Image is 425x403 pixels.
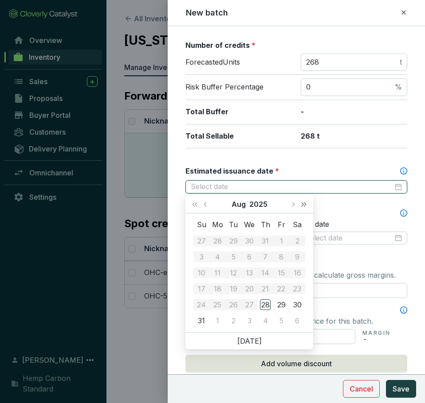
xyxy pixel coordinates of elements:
[276,283,287,294] div: 22
[228,267,239,278] div: 12
[289,217,305,233] th: Sa
[301,132,407,141] p: 268 t
[196,267,207,278] div: 10
[393,384,409,394] span: Save
[237,337,262,345] a: [DATE]
[292,236,303,246] div: 2
[193,297,209,313] td: 2025-08-24
[386,380,416,398] button: Save
[196,315,207,326] div: 31
[212,252,223,262] div: 4
[249,195,268,213] button: Choose a year
[225,249,241,265] td: 2025-08-05
[196,283,207,294] div: 17
[260,283,271,294] div: 21
[273,281,289,297] td: 2025-08-22
[228,252,239,262] div: 5
[212,236,223,246] div: 28
[400,58,402,67] span: t
[201,195,212,213] button: Previous month (PageUp)
[193,217,209,233] th: Su
[196,299,207,310] div: 24
[300,220,407,229] p: End date
[257,265,273,281] td: 2025-08-14
[244,236,255,246] div: 30
[209,281,225,297] td: 2025-08-18
[193,313,209,329] td: 2025-08-31
[273,249,289,265] td: 2025-08-08
[241,297,257,313] td: 2025-08-27
[276,252,287,262] div: 8
[276,299,287,310] div: 29
[225,265,241,281] td: 2025-08-12
[228,236,239,246] div: 29
[185,58,292,67] p: Forecasted Units
[193,281,209,297] td: 2025-08-17
[289,249,305,265] td: 2025-08-09
[257,313,273,329] td: 2025-09-04
[261,358,332,369] span: Add volume discount
[185,40,256,50] label: Number of credits
[350,384,373,394] span: Cancel
[212,267,223,278] div: 11
[241,281,257,297] td: 2025-08-20
[185,166,279,176] label: Estimated issuance date
[362,329,390,337] p: MARGIN
[292,299,303,310] div: 30
[191,182,393,192] input: Select date
[289,281,305,297] td: 2025-08-23
[225,281,241,297] td: 2025-08-19
[196,252,207,262] div: 3
[225,313,241,329] td: 2025-09-02
[196,236,207,246] div: 27
[257,217,273,233] th: Th
[289,265,305,281] td: 2025-08-16
[292,252,303,262] div: 9
[185,355,407,372] button: Add volume discount
[273,233,289,249] td: 2025-08-01
[244,252,255,262] div: 6
[185,132,292,141] p: Total Sellable
[193,249,209,265] td: 2025-08-03
[260,267,271,278] div: 14
[209,249,225,265] td: 2025-08-04
[273,217,289,233] th: Fr
[289,297,305,313] td: 2025-08-30
[193,233,209,249] td: 2025-07-27
[292,315,303,326] div: 6
[289,233,305,249] td: 2025-08-02
[257,281,273,297] td: 2025-08-21
[260,236,271,246] div: 31
[292,283,303,294] div: 23
[209,313,225,329] td: 2025-09-01
[232,195,246,213] button: Choose a month
[244,283,255,294] div: 20
[209,297,225,313] td: 2025-08-25
[241,249,257,265] td: 2025-08-06
[244,315,255,326] div: 3
[292,267,303,278] div: 16
[241,265,257,281] td: 2025-08-13
[276,267,287,278] div: 15
[244,267,255,278] div: 13
[241,313,257,329] td: 2025-09-03
[212,315,223,326] div: 1
[228,299,239,310] div: 26
[228,283,239,294] div: 19
[212,283,223,294] div: 18
[228,315,239,326] div: 2
[241,233,257,249] td: 2025-07-30
[225,297,241,313] td: 2025-08-26
[257,297,273,313] td: 2025-08-28
[362,337,390,342] p: -
[273,265,289,281] td: 2025-08-15
[343,380,380,398] button: Cancel
[273,313,289,329] td: 2025-09-05
[260,315,271,326] div: 4
[209,217,225,233] th: Mo
[185,82,292,92] p: Risk Buffer Percentage
[298,195,310,213] button: Next year (Control + right)
[287,195,299,213] button: Next month (PageDown)
[257,249,273,265] td: 2025-08-07
[225,217,241,233] th: Tu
